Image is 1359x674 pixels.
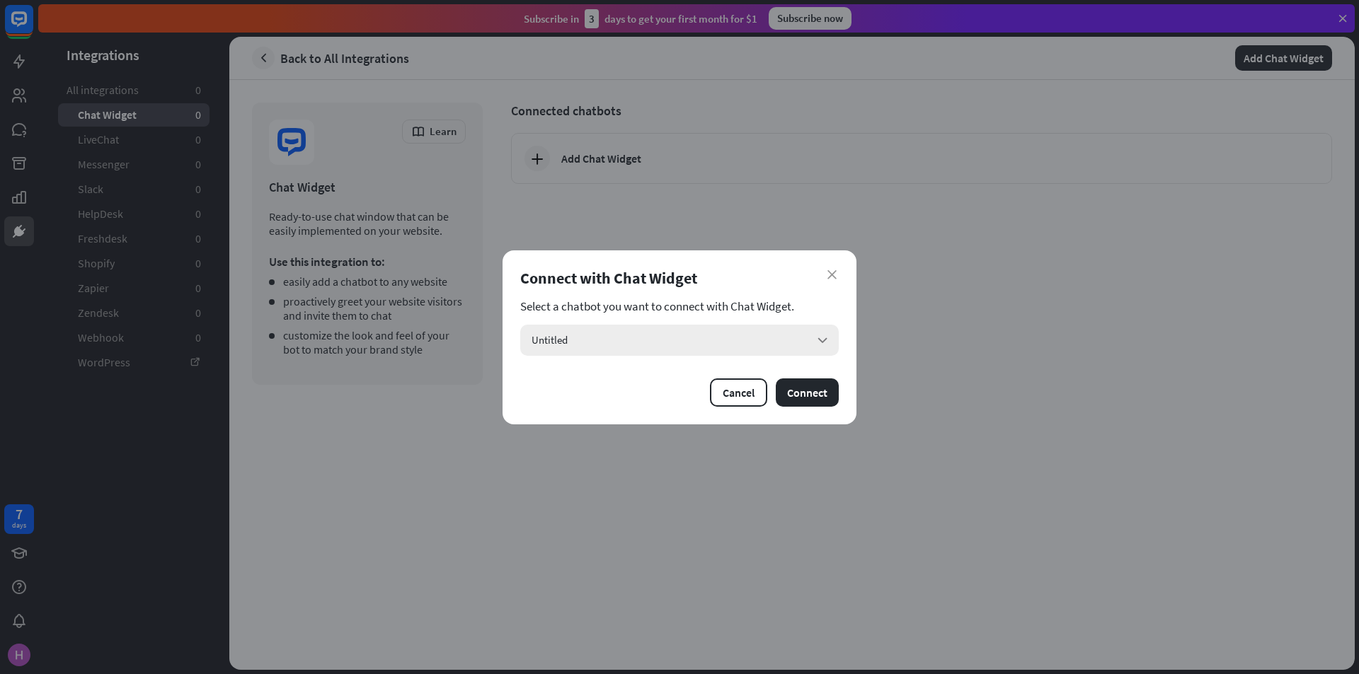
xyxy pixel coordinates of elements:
[815,332,830,348] i: arrow_down
[520,268,839,288] div: Connect with Chat Widget
[776,378,839,407] button: Connect
[827,270,837,279] i: close
[520,299,839,313] section: Select a chatbot you want to connect with Chat Widget.
[710,378,767,407] button: Cancel
[11,6,54,48] button: Open LiveChat chat widget
[532,333,568,347] span: Untitled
